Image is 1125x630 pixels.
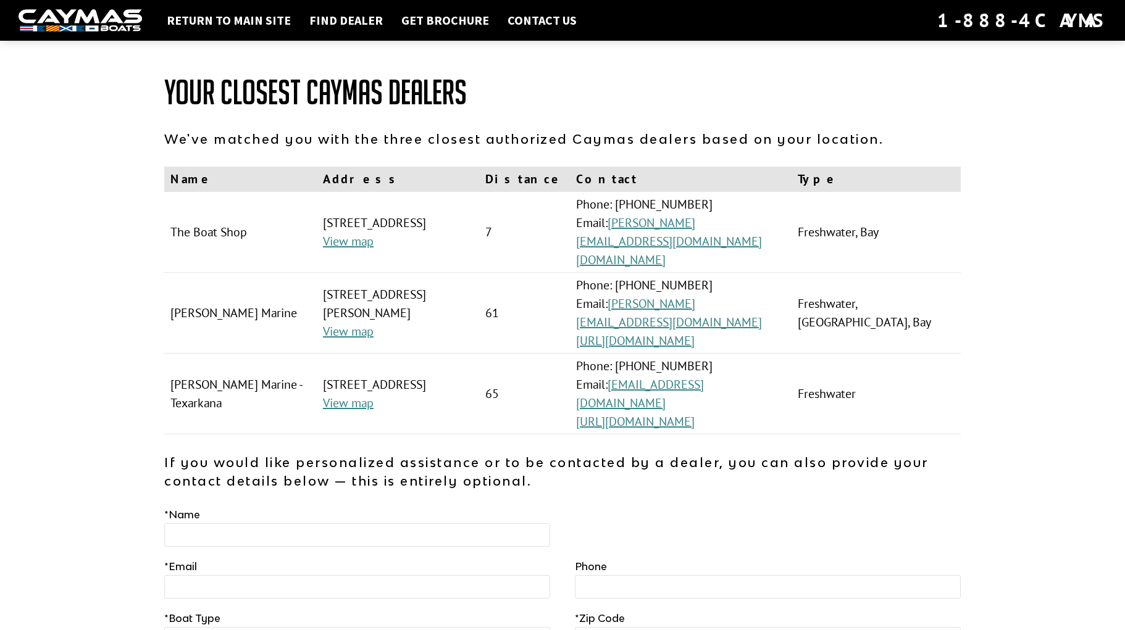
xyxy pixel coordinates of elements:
a: Get Brochure [395,12,495,28]
a: [PERSON_NAME][EMAIL_ADDRESS][DOMAIN_NAME] [576,296,762,330]
td: Phone: [PHONE_NUMBER] Email: [570,192,792,273]
a: Return to main site [161,12,297,28]
p: If you would like personalized assistance or to be contacted by a dealer, you can also provide yo... [164,453,961,490]
a: [PERSON_NAME][EMAIL_ADDRESS][DOMAIN_NAME] [576,215,762,249]
label: Zip Code [575,611,625,626]
label: Name [164,507,200,522]
td: 65 [479,354,570,434]
img: white-logo-c9c8dbefe5ff5ceceb0f0178aa75bf4bb51f6bca0971e226c86eb53dfe498488.png [19,9,142,32]
a: [EMAIL_ADDRESS][DOMAIN_NAME] [576,376,704,411]
td: Phone: [PHONE_NUMBER] Email: [570,354,792,434]
p: We've matched you with the three closest authorized Caymas dealers based on your location. [164,130,961,148]
th: Name [164,167,317,192]
td: 61 [479,273,570,354]
td: 7 [479,192,570,273]
td: Freshwater, [GEOGRAPHIC_DATA], Bay [792,273,961,354]
th: Address [317,167,479,192]
label: Boat Type [164,611,220,626]
td: Phone: [PHONE_NUMBER] Email: [570,273,792,354]
td: [STREET_ADDRESS] [317,354,479,434]
a: [DOMAIN_NAME] [576,252,666,268]
h1: Your Closest Caymas Dealers [164,74,961,111]
td: [STREET_ADDRESS] [317,192,479,273]
td: Freshwater [792,354,961,434]
td: Freshwater, Bay [792,192,961,273]
label: Phone [575,559,607,574]
a: View map [323,395,374,411]
a: [URL][DOMAIN_NAME] [576,413,695,429]
a: View map [323,323,374,339]
th: Contact [570,167,792,192]
td: The Boat Shop [164,192,317,273]
a: Find Dealer [303,12,389,28]
label: Email [164,559,197,574]
a: Contact Us [501,12,583,28]
th: Type [792,167,961,192]
td: [PERSON_NAME] Marine - Texarkana [164,354,317,434]
a: View map [323,233,374,249]
td: [STREET_ADDRESS][PERSON_NAME] [317,273,479,354]
div: 1-888-4CAYMAS [937,7,1106,34]
a: [URL][DOMAIN_NAME] [576,333,695,349]
th: Distance [479,167,570,192]
td: [PERSON_NAME] Marine [164,273,317,354]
